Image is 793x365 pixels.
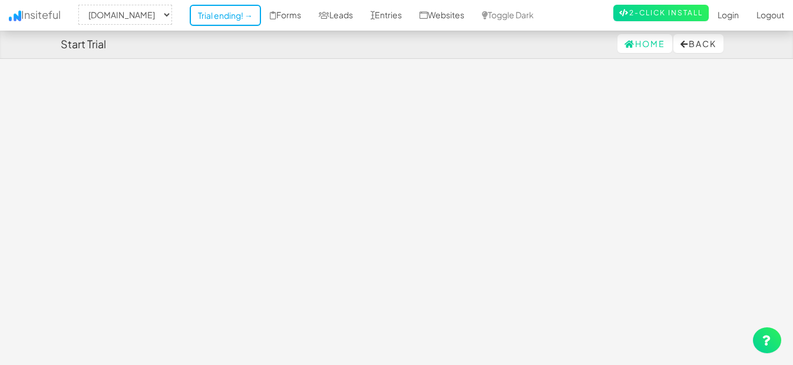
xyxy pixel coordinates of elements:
[61,38,106,50] h4: Start Trial
[673,34,723,53] button: Back
[617,34,672,53] a: Home
[613,5,709,21] a: 2-Click Install
[190,5,261,26] a: Trial ending! →
[9,11,21,21] img: icon.png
